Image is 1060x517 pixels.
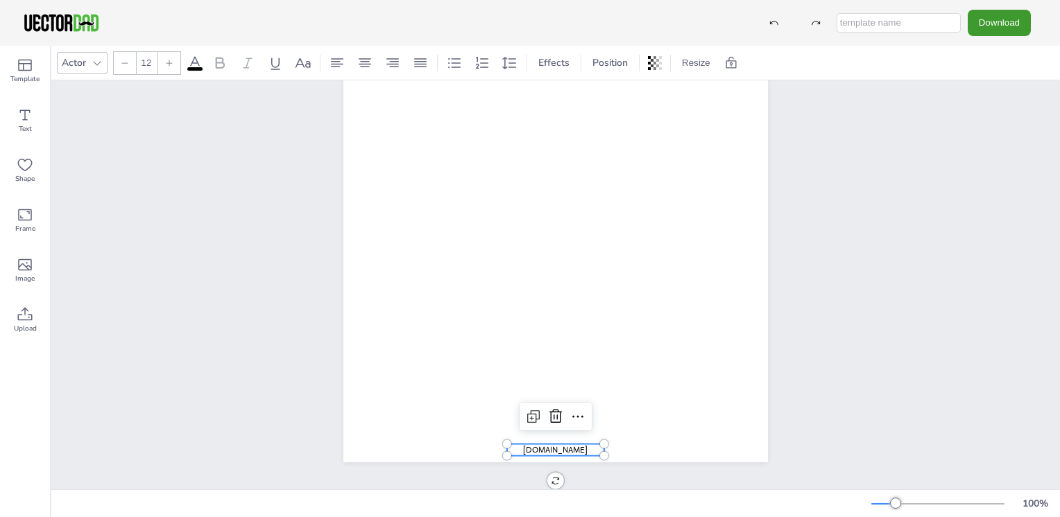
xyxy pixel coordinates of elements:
span: [DOMAIN_NAME] [523,444,588,455]
span: Template [10,73,40,85]
span: Shape [15,173,35,184]
input: template name [837,13,961,33]
button: Download [968,10,1031,35]
div: 100 % [1018,497,1052,510]
img: VectorDad-1.png [22,12,101,33]
span: Effects [536,56,572,69]
span: Text [19,123,32,134]
button: Resize [676,52,716,74]
div: Actor [59,53,89,72]
span: Position [590,56,631,69]
span: Image [15,273,35,284]
span: Upload [14,323,37,334]
span: Frame [15,223,35,234]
